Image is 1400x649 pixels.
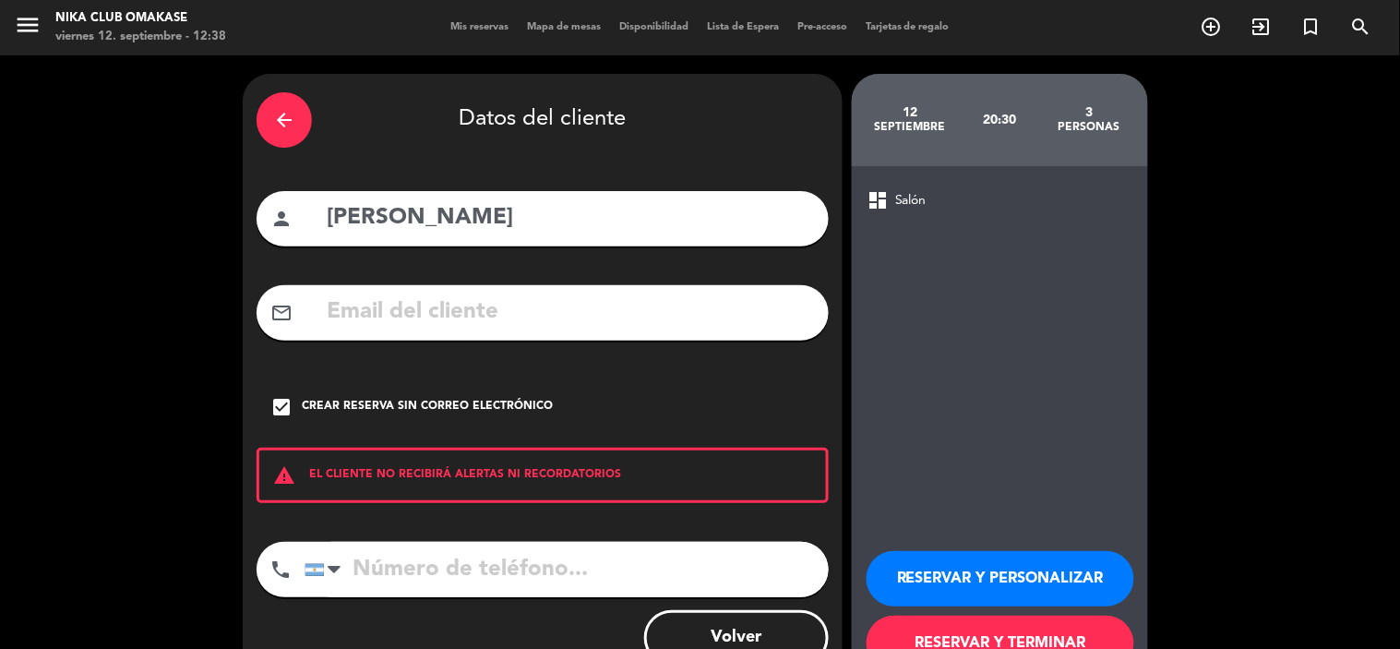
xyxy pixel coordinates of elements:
span: Disponibilidad [610,22,698,32]
i: menu [14,11,42,39]
div: septiembre [866,120,955,135]
input: Nombre del cliente [325,199,815,237]
div: personas [1045,120,1134,135]
div: Crear reserva sin correo electrónico [302,398,553,416]
i: add_circle_outline [1201,16,1223,38]
div: 12 [866,105,955,120]
span: Mis reservas [441,22,518,32]
input: Número de teléfono... [305,542,829,597]
div: 20:30 [955,88,1045,152]
div: Datos del cliente [257,88,829,152]
i: phone [269,559,292,581]
span: Lista de Espera [698,22,788,32]
div: Nika Club Omakase [55,9,226,28]
div: EL CLIENTE NO RECIBIRÁ ALERTAS NI RECORDATORIOS [257,448,829,503]
span: Tarjetas de regalo [856,22,959,32]
div: viernes 12. septiembre - 12:38 [55,28,226,46]
i: person [270,208,293,230]
input: Email del cliente [325,294,815,331]
span: Salón [895,190,927,211]
i: search [1350,16,1372,38]
i: check_box [270,396,293,418]
span: dashboard [867,189,889,211]
i: mail_outline [270,302,293,324]
i: arrow_back [273,109,295,131]
span: Mapa de mesas [518,22,610,32]
span: Pre-acceso [788,22,856,32]
button: RESERVAR Y PERSONALIZAR [867,551,1134,607]
div: 3 [1045,105,1134,120]
i: warning [259,464,309,487]
i: exit_to_app [1250,16,1273,38]
div: Argentina: +54 [305,543,348,596]
button: menu [14,11,42,45]
i: turned_in_not [1300,16,1322,38]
